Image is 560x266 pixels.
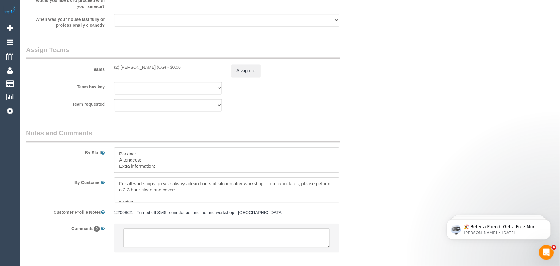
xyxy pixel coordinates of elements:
span: 9 [552,245,557,250]
label: Comments [21,224,109,232]
label: Customer Profile Notes [21,207,109,216]
label: By Staff [21,148,109,156]
legend: Assign Teams [26,45,340,59]
img: Automaid Logo [4,6,16,15]
legend: Notes and Comments [26,129,340,143]
label: When was your house last fully or professionally cleaned? [21,14,109,29]
iframe: Intercom notifications message [437,206,560,249]
span: 0 [94,226,100,232]
label: Team requested [21,99,109,108]
label: Teams [21,65,109,73]
label: By Customer [21,178,109,186]
iframe: Intercom live chat [539,245,554,260]
label: Team has key [21,82,109,90]
div: 0 hours x $0.00/hour [114,65,222,71]
pre: 12/008/21 - Turned off SMS reminder as landline and workshop - [GEOGRAPHIC_DATA] [114,210,339,216]
button: Assign to [231,65,261,77]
